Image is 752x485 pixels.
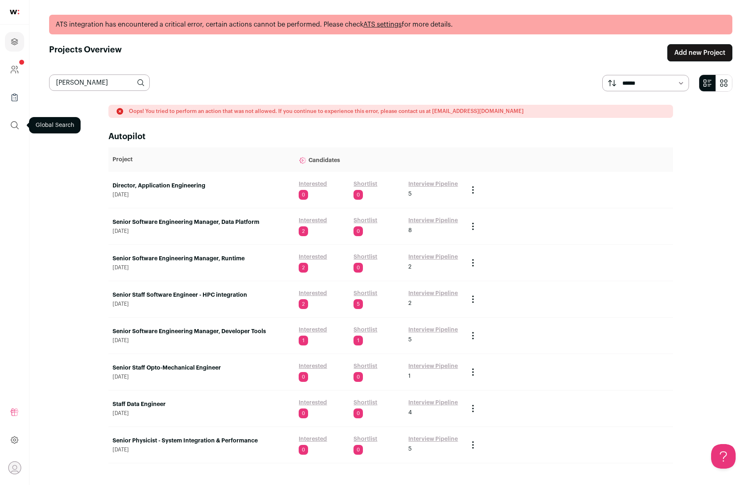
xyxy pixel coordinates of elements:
[353,226,363,236] span: 0
[353,362,377,370] a: Shortlist
[353,445,363,455] span: 0
[113,327,290,336] a: Senior Software Engineering Manager, Developer Tools
[113,447,290,453] span: [DATE]
[408,445,412,453] span: 5
[408,435,458,443] a: Interview Pipeline
[468,294,478,304] button: Project Actions
[113,264,290,271] span: [DATE]
[468,331,478,341] button: Project Actions
[408,226,412,235] span: 8
[113,156,290,164] p: Project
[408,263,412,271] span: 2
[8,461,21,474] button: Open dropdown
[353,299,363,309] span: 5
[299,445,308,455] span: 0
[299,336,308,345] span: 1
[5,88,24,107] a: Company Lists
[299,253,327,261] a: Interested
[353,289,377,298] a: Shortlist
[353,336,363,345] span: 1
[353,253,377,261] a: Shortlist
[408,399,458,407] a: Interview Pipeline
[10,10,19,14] img: wellfound-shorthand-0d5821cbd27db2630d0214b213865d53afaa358527fdda9d0ea32b1df1b89c2c.svg
[408,408,412,417] span: 4
[299,263,308,273] span: 2
[29,117,81,133] div: Global Search
[468,221,478,231] button: Project Actions
[363,21,402,28] a: ATS settings
[5,32,24,52] a: Projects
[408,289,458,298] a: Interview Pipeline
[299,362,327,370] a: Interested
[299,399,327,407] a: Interested
[299,435,327,443] a: Interested
[113,337,290,344] span: [DATE]
[711,444,736,469] iframe: Help Scout Beacon - Open
[113,374,290,380] span: [DATE]
[408,253,458,261] a: Interview Pipeline
[353,435,377,443] a: Shortlist
[113,218,290,226] a: Senior Software Engineering Manager, Data Platform
[667,44,732,61] a: Add new Project
[408,190,412,198] span: 5
[108,131,673,142] h2: Autopilot
[113,410,290,417] span: [DATE]
[299,299,308,309] span: 2
[468,440,478,450] button: Project Actions
[113,437,290,445] a: Senior Physicist - System Integration & Performance
[299,217,327,225] a: Interested
[408,336,412,344] span: 5
[353,190,363,200] span: 0
[408,180,458,188] a: Interview Pipeline
[468,367,478,377] button: Project Actions
[299,151,460,168] p: Candidates
[468,258,478,268] button: Project Actions
[299,372,308,382] span: 0
[353,326,377,334] a: Shortlist
[353,372,363,382] span: 0
[113,182,290,190] a: Director, Application Engineering
[113,255,290,263] a: Senior Software Engineering Manager, Runtime
[299,226,308,236] span: 2
[113,301,290,307] span: [DATE]
[408,217,458,225] a: Interview Pipeline
[468,185,478,195] button: Project Actions
[353,180,377,188] a: Shortlist
[408,326,458,334] a: Interview Pipeline
[353,263,363,273] span: 0
[468,404,478,413] button: Project Actions
[49,44,122,61] h1: Projects Overview
[113,291,290,299] a: Senior Staff Software Engineer - HPC integration
[49,74,150,91] input: Filter projects by name
[113,228,290,235] span: [DATE]
[353,399,377,407] a: Shortlist
[129,108,524,115] p: Oops! You tried to perform an action that was not allowed. If you continue to experience this err...
[299,326,327,334] a: Interested
[299,180,327,188] a: Interested
[408,299,412,307] span: 2
[353,217,377,225] a: Shortlist
[113,364,290,372] a: Senior Staff Opto-Mechanical Engineer
[408,362,458,370] a: Interview Pipeline
[113,192,290,198] span: [DATE]
[5,60,24,79] a: Company and ATS Settings
[299,289,327,298] a: Interested
[299,190,308,200] span: 0
[353,408,363,418] span: 0
[113,400,290,408] a: Staff Data Engineer
[299,408,308,418] span: 0
[49,15,732,34] div: ATS integration has encountered a critical error, certain actions cannot be performed. Please che...
[408,372,411,380] span: 1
